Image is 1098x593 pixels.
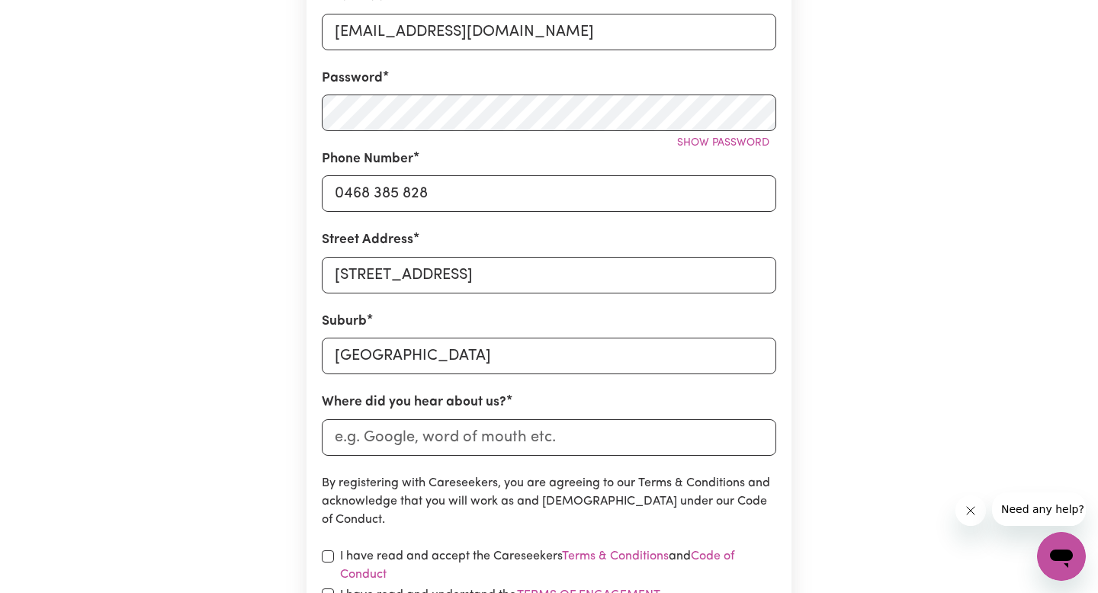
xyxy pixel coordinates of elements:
[322,69,383,88] label: Password
[1037,532,1086,581] iframe: Button to launch messaging window
[955,495,986,526] iframe: Close message
[670,131,776,155] button: Show password
[322,312,367,332] label: Suburb
[677,137,769,149] span: Show password
[322,338,776,374] input: e.g. North Bondi, New South Wales
[340,550,734,581] a: Code of Conduct
[322,257,776,293] input: e.g. 221B Victoria St
[322,175,776,212] input: e.g. 0412 345 678
[322,474,776,529] p: By registering with Careseekers, you are agreeing to our Terms & Conditions and acknowledge that ...
[992,492,1086,526] iframe: Message from company
[322,393,506,412] label: Where did you hear about us?
[322,230,413,250] label: Street Address
[340,547,776,584] label: I have read and accept the Careseekers and
[562,550,669,563] a: Terms & Conditions
[322,419,776,456] input: e.g. Google, word of mouth etc.
[322,14,776,50] input: e.g. daniela.d88@gmail.com
[322,149,413,169] label: Phone Number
